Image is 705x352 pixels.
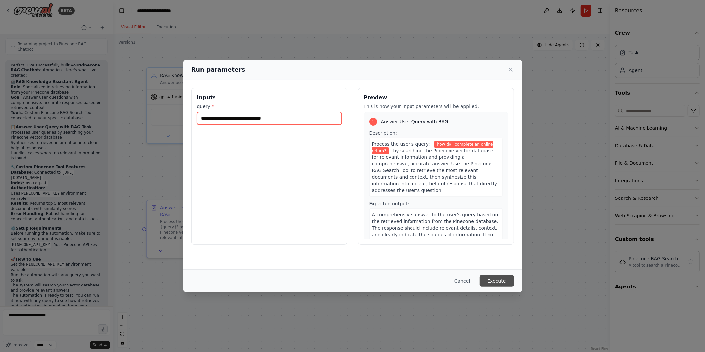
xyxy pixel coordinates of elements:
h3: Inputs [197,94,342,102]
p: This is how your input parameters will be applied: [364,103,508,110]
span: Answer User Query with RAG [381,118,448,125]
span: " by searching the Pinecone vector database for relevant information and providing a comprehensiv... [372,148,497,193]
span: Variable: query [372,141,493,154]
span: Expected output: [369,201,409,206]
button: Cancel [449,275,475,287]
span: Process the user's query: " [372,141,434,147]
h3: Preview [364,94,508,102]
button: Execute [480,275,514,287]
div: 1 [369,118,377,126]
label: query [197,103,342,110]
span: Description: [369,130,397,136]
h2: Run parameters [191,65,245,74]
span: A comprehensive answer to the user's query based on the retrieved information from the Pinecone d... [372,212,498,250]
